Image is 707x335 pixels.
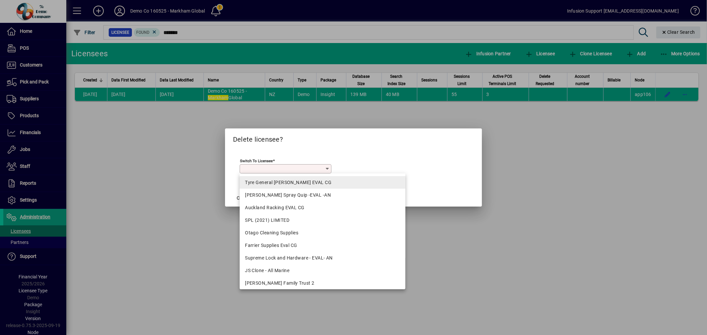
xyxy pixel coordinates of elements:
div: [PERSON_NAME] Family Trust 2 [245,280,400,287]
div: SPL (2021) LIMITED [245,217,400,224]
mat-label: Switch to licensee [240,159,273,163]
mat-option: Supreme Lock and Hardware - EVAL- AN [240,252,405,264]
button: Cancel [233,192,254,204]
div: Supreme Lock and Hardware - EVAL- AN [245,255,400,262]
div: Tyre General [PERSON_NAME] EVAL CG [245,179,400,186]
div: Farrier Supplies Eval CG [245,242,400,249]
mat-option: Otago Cleaning Supplies [240,226,405,239]
mat-option: Calnan Spray Quip -EVAL -AN [240,189,405,201]
mat-option: Auckland Racking EVAL CG [240,201,405,214]
mat-option: JS Clone - All Marine [240,264,405,277]
mat-option: SPL (2021) LIMITED [240,214,405,226]
div: Auckland Racking EVAL CG [245,204,400,211]
span: Cancel [237,195,251,202]
mat-option: Reece Family Trust 2 [240,277,405,289]
mat-option: Tyre General Darfield EVAL CG [240,176,405,189]
h2: Delete licensee? [225,128,482,148]
div: [PERSON_NAME] Spray Quip -EVAL -AN [245,192,400,199]
mat-option: Farrier Supplies Eval CG [240,239,405,252]
div: Otago Cleaning Supplies [245,229,400,236]
div: JS Clone - All Marine [245,267,400,274]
